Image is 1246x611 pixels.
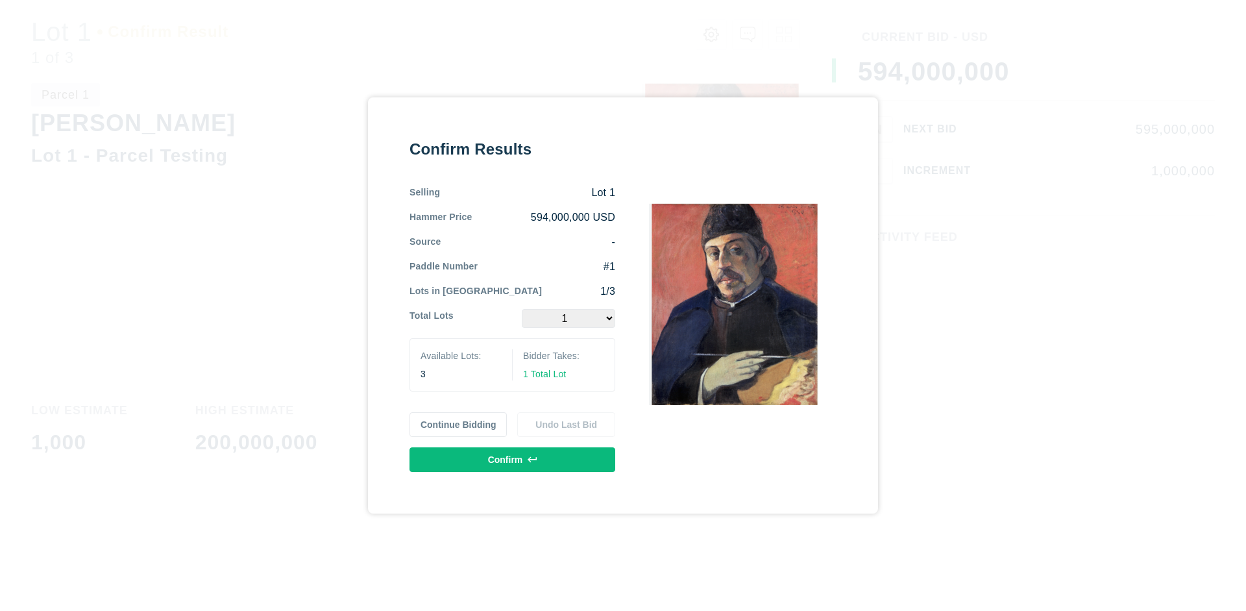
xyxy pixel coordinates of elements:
div: Bidder Takes: [523,349,604,362]
div: Available Lots: [421,349,502,362]
div: #1 [478,260,615,274]
button: Undo Last Bid [517,412,615,437]
div: Selling [409,186,440,200]
button: Continue Bidding [409,412,507,437]
div: Lots in [GEOGRAPHIC_DATA] [409,284,542,299]
div: Total Lots [409,309,454,328]
div: Hammer Price [409,210,472,225]
div: Lot 1 [440,186,615,200]
div: 3 [421,368,502,380]
div: 1/3 [542,284,615,299]
div: 594,000,000 USD [472,210,615,225]
button: Confirm [409,447,615,472]
div: Source [409,235,441,249]
div: - [441,235,615,249]
span: 1 Total Lot [523,369,566,379]
div: Confirm Results [409,139,615,160]
div: Paddle Number [409,260,478,274]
